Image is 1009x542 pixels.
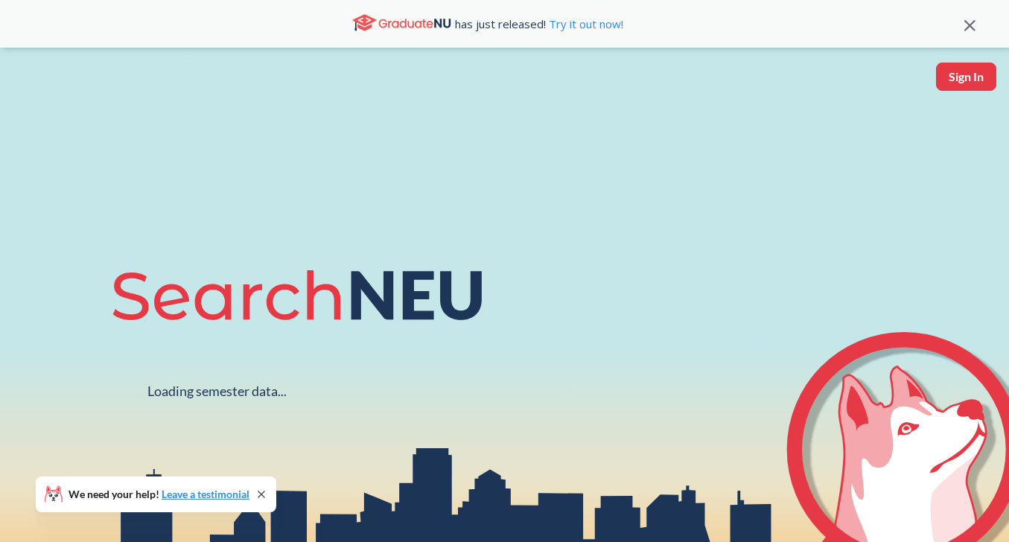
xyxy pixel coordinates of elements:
span: has just released! [455,16,623,32]
a: Leave a testimonial [162,488,249,500]
span: We need your help! [69,489,249,500]
img: sandbox logo [15,63,50,108]
div: Loading semester data... [147,383,287,400]
button: Sign In [936,63,996,91]
a: Try it out now! [546,16,623,31]
a: sandbox logo [15,63,50,112]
